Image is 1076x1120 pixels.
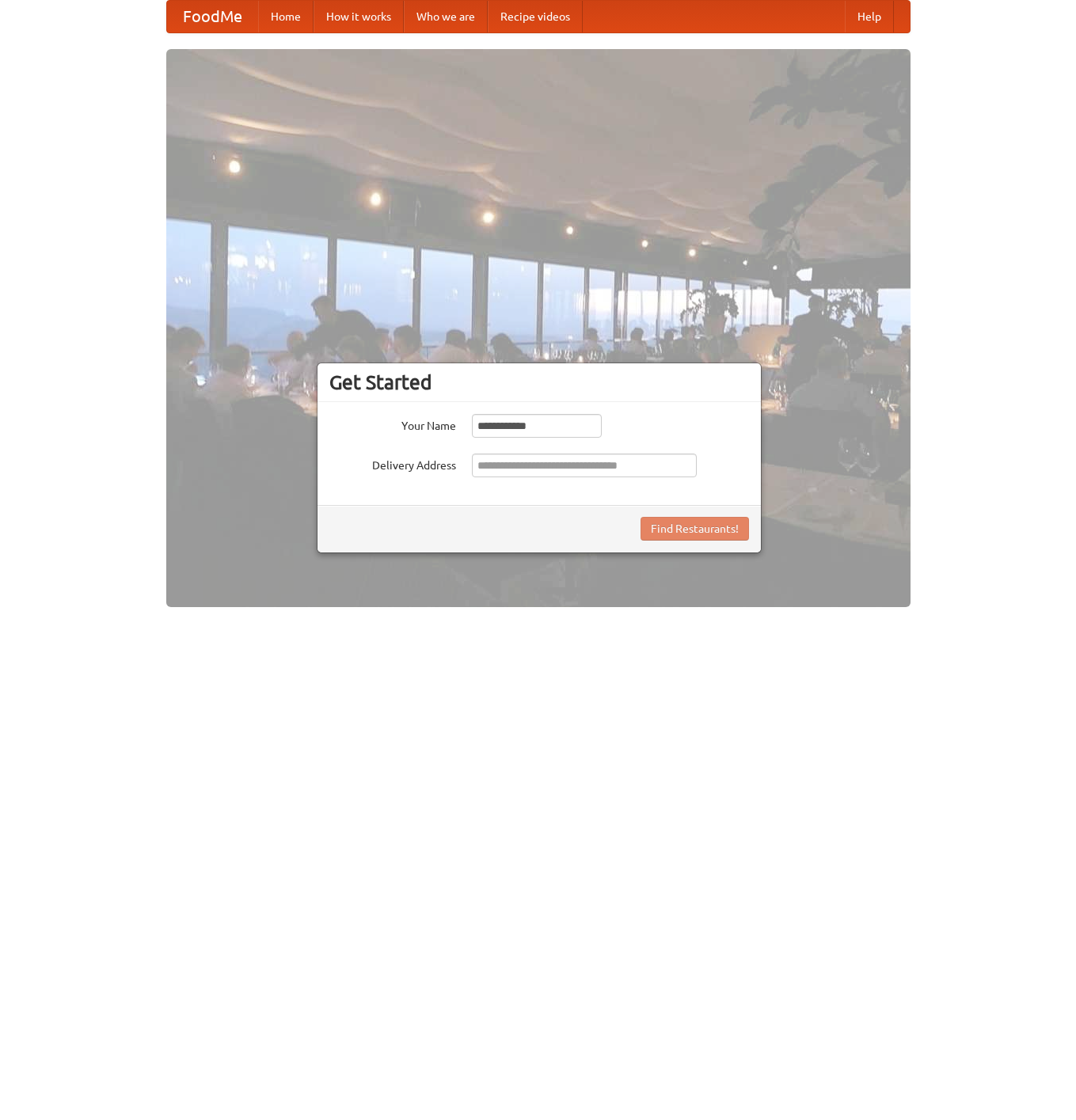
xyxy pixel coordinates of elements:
[404,1,488,32] a: Who we are
[845,1,894,32] a: Help
[641,517,749,541] button: Find Restaurants!
[329,414,456,434] label: Your Name
[258,1,314,32] a: Home
[488,1,583,32] a: Recipe videos
[167,1,258,32] a: FoodMe
[329,370,749,394] h3: Get Started
[314,1,404,32] a: How it works
[329,454,456,473] label: Delivery Address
